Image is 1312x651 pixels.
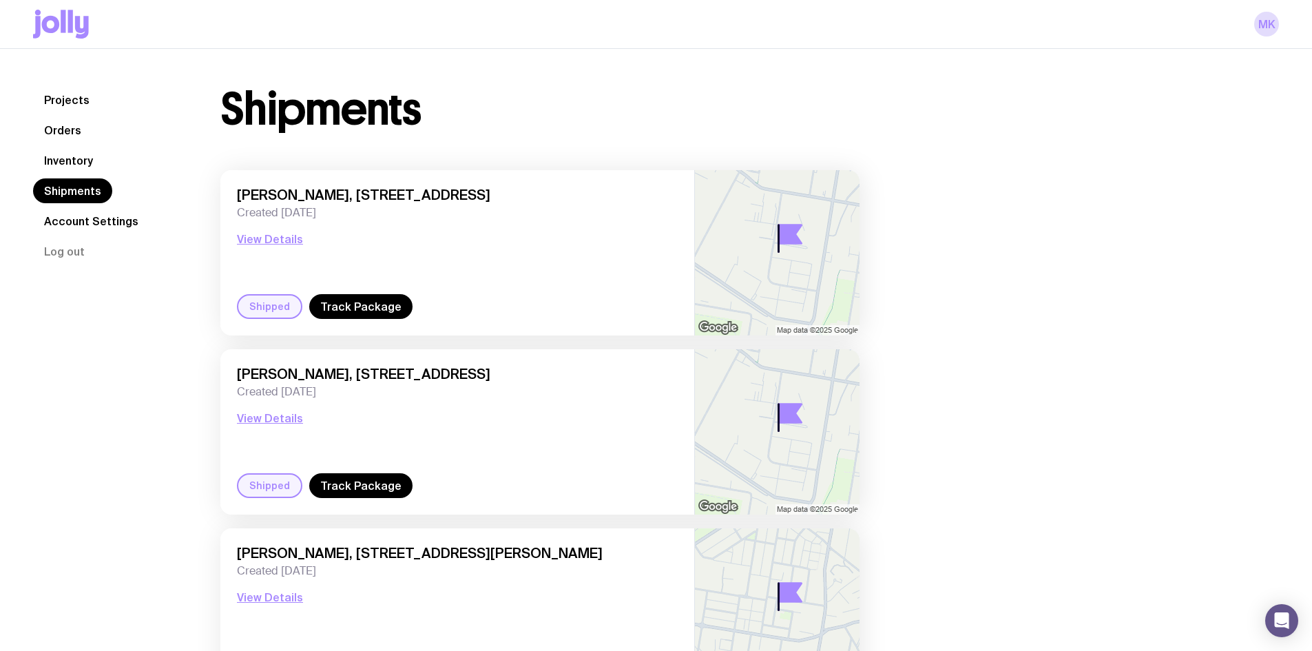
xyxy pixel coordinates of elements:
[237,206,678,220] span: Created [DATE]
[33,239,96,264] button: Log out
[237,545,678,561] span: [PERSON_NAME], [STREET_ADDRESS][PERSON_NAME]
[1265,604,1298,637] div: Open Intercom Messenger
[695,170,860,335] img: staticmap
[695,349,860,515] img: staticmap
[237,473,302,498] div: Shipped
[237,385,678,399] span: Created [DATE]
[237,564,678,578] span: Created [DATE]
[237,589,303,606] button: View Details
[309,294,413,319] a: Track Package
[237,231,303,247] button: View Details
[309,473,413,498] a: Track Package
[1254,12,1279,37] a: MK
[220,87,421,132] h1: Shipments
[33,118,92,143] a: Orders
[237,294,302,319] div: Shipped
[33,178,112,203] a: Shipments
[237,410,303,426] button: View Details
[33,209,149,234] a: Account Settings
[33,148,104,173] a: Inventory
[33,87,101,112] a: Projects
[237,366,678,382] span: [PERSON_NAME], [STREET_ADDRESS]
[237,187,678,203] span: [PERSON_NAME], [STREET_ADDRESS]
